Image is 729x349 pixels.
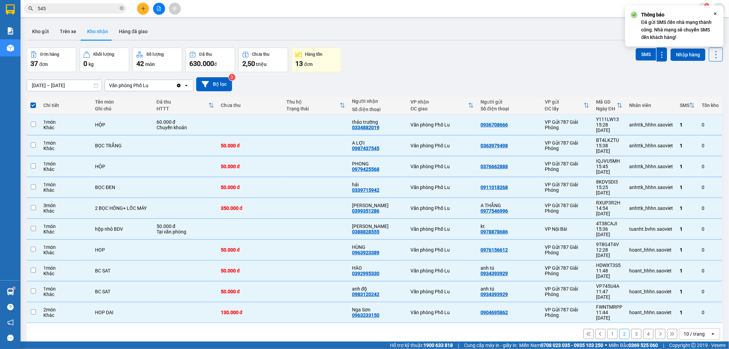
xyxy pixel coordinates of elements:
div: 0983120242 [352,292,379,297]
div: Người nhận [352,98,404,104]
div: VP Gửi 787 Giải Phóng [545,161,589,172]
span: notification [7,319,14,326]
div: Khác [43,312,89,318]
span: Miền Bắc [609,341,658,349]
div: Chưa thu [221,103,280,108]
div: 3 món [43,203,89,208]
div: 15:36 [DATE] [596,226,622,237]
div: HOP [95,247,149,253]
div: Số điện thoại [481,106,538,111]
div: 0 [702,164,719,169]
div: kt [481,224,538,229]
span: message [7,335,14,341]
button: plus [137,3,149,15]
button: 1 [607,329,618,339]
div: hoant_hhhn.saoviet [629,289,673,294]
span: | [458,341,459,349]
span: 13 [295,59,303,68]
div: VP Gửi 787 Giải Phóng [545,244,589,255]
div: tuanht.bvhn.saoviet [629,226,673,232]
div: anhttk_hhhn.saoviet [629,185,673,190]
div: 1 [680,247,695,253]
span: món [145,62,155,67]
strong: 0369 525 060 [629,343,658,348]
div: 0 [702,310,719,315]
button: Trên xe [54,23,82,40]
span: thangvd_vplu.saoviet [635,4,698,13]
div: 0 [702,268,719,273]
span: aim [172,6,177,11]
div: HỘP [95,164,149,169]
div: SMS [680,103,689,108]
th: Toggle SortBy [153,96,217,115]
span: Hỗ trợ kỹ thuật: [390,341,453,349]
span: đơn [39,62,48,67]
div: Chi tiết [43,103,89,108]
div: Ghi chú [95,106,149,111]
div: 15:38 [DATE] [596,143,622,154]
sup: 1 [13,287,15,289]
button: SMS [636,48,656,61]
div: thảo trường [352,119,404,125]
div: Khác [43,271,89,276]
div: 0 [702,289,719,294]
div: 0911018268 [481,185,508,190]
div: 0978878686 [481,229,508,234]
div: BC SAT [95,268,149,273]
div: 0934393929 [481,292,508,297]
div: Y111LW13 [596,117,622,122]
div: 50.000 đ [221,164,280,169]
div: 50.000 đ [221,143,280,148]
div: IQJVU5MH [596,158,622,164]
strong: Thông báo [641,12,664,17]
div: 14:54 [DATE] [596,205,622,216]
button: Chưa thu2,50 triệu [239,48,288,72]
div: 0 [702,226,719,232]
div: 0392995330 [352,271,379,276]
div: BỌC ĐEN [95,185,149,190]
div: Văn phòng Phố Lu [410,205,474,211]
div: 0 [702,143,719,148]
div: Khác [43,292,89,297]
span: Cung cấp máy in - giấy in: [464,341,517,349]
div: Khác [43,229,89,234]
div: 1 món [43,140,89,146]
span: plus [141,6,146,11]
div: 0 [702,205,719,211]
div: VP Nội Bài [545,226,589,232]
div: 0963233150 [352,312,379,318]
div: Đã thu [157,99,208,105]
div: 1 món [43,224,89,229]
div: 1 [680,185,695,190]
span: 630.000 [189,59,214,68]
div: Văn phòng Phố Lu [410,143,474,148]
div: 1 [680,164,695,169]
button: Hàng tồn13đơn [292,48,341,72]
div: 1 món [43,119,89,125]
span: 0 [83,59,87,68]
div: Ngày ĐH [596,106,617,111]
div: VP Gửi 787 Giải Phóng [545,182,589,193]
div: 60.000 đ [157,119,214,125]
div: VP nhận [410,99,468,105]
div: 0936708666 [481,122,508,127]
svg: open [710,331,716,337]
th: Toggle SortBy [676,96,698,115]
div: 0 [702,247,719,253]
div: 2 món [43,307,89,312]
div: HÀO [352,265,404,271]
div: anh giang [352,203,404,208]
div: 1 [680,122,695,127]
div: Khác [43,208,89,214]
div: Nga Sơn [352,307,404,312]
div: ĐC giao [410,106,468,111]
img: solution-icon [7,27,14,35]
div: RXUP3R2H [596,200,622,205]
button: file-add [153,3,165,15]
button: 4 [643,329,653,339]
div: Số lượng [146,52,164,57]
div: Khác [43,146,89,151]
div: Khác [43,250,89,255]
div: phạm cảnh [352,224,404,229]
div: A THẮNG [481,203,538,208]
